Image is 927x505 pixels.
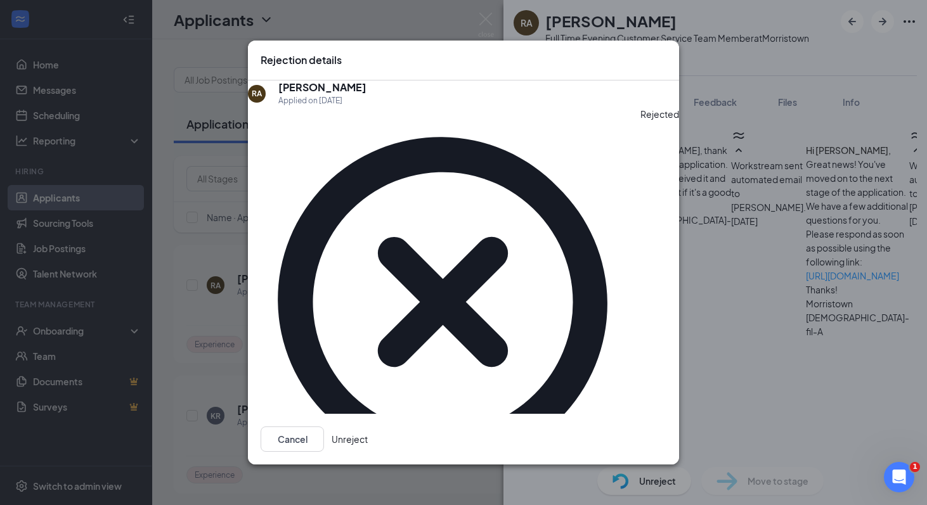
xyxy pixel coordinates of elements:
[252,88,262,99] div: RA
[278,80,366,94] h5: [PERSON_NAME]
[261,426,324,452] button: Cancel
[248,107,638,497] svg: CircleCross
[332,426,368,452] button: Unreject
[278,94,366,107] div: Applied on [DATE]
[640,107,679,497] span: Rejected
[261,53,342,67] h3: Rejection details
[884,462,914,492] iframe: Intercom live chat
[910,462,920,472] span: 1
